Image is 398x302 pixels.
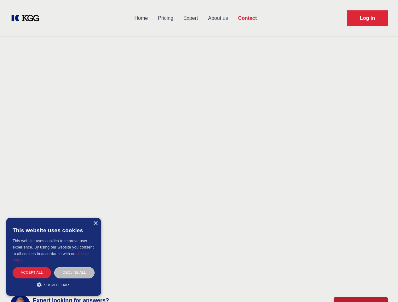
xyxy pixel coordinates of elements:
[233,10,262,26] a: Contact
[129,10,153,26] a: Home
[13,223,95,238] div: This website uses cookies
[13,252,89,262] a: Cookie Policy
[13,267,51,278] div: Accept all
[44,283,71,287] span: Show details
[347,10,388,26] a: Request Demo
[13,239,94,256] span: This website uses cookies to improve user experience. By using our website you consent to all coo...
[153,10,178,26] a: Pricing
[54,267,95,278] div: Decline all
[10,13,44,23] a: KOL Knowledge Platform: Talk to Key External Experts (KEE)
[178,10,203,26] a: Expert
[366,272,398,302] iframe: Chat Widget
[93,221,98,226] div: Close
[203,10,233,26] a: About us
[13,282,95,288] div: Show details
